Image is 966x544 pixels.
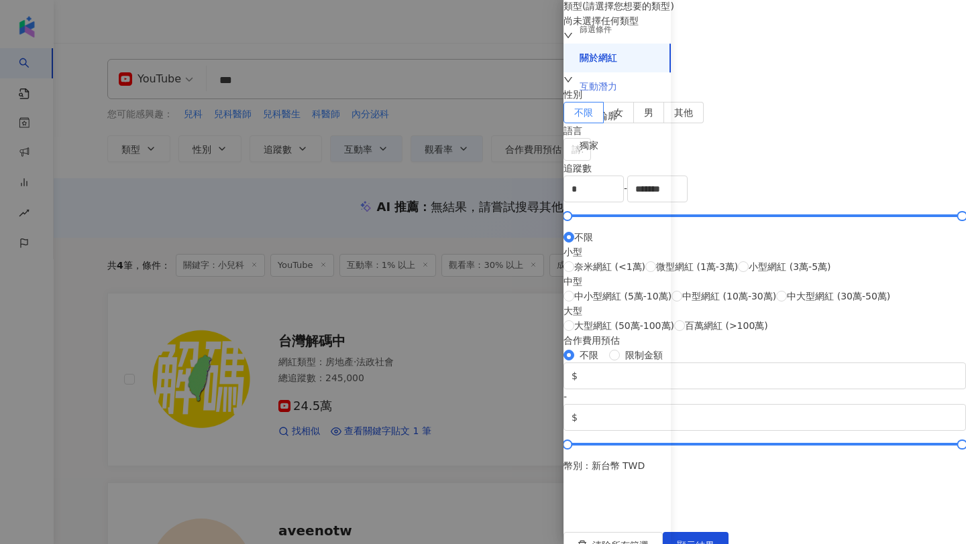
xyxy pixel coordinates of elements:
[563,274,890,289] div: 中型
[563,13,966,28] div: 尚未選擇任何類型
[685,318,768,333] span: 百萬網紅 (>100萬)
[563,43,966,58] div: 國家/地區
[580,52,617,65] div: 關於網紅
[580,24,612,36] div: 篩選條件
[574,107,593,118] span: 不限
[682,289,776,303] span: 中型網紅 (10萬-30萬)
[563,161,966,176] div: 追蹤數
[749,259,830,274] span: 小型網紅 (3萬-5萬)
[563,87,966,102] div: 性別
[563,458,966,473] div: 幣別 : 新台幣 TWD
[580,80,617,94] div: 互動潛力
[563,333,966,348] div: 合作費用預估
[787,289,890,303] span: 中大型網紅 (30萬-50萬)
[674,107,693,118] span: 其他
[580,139,598,153] div: 獨家
[563,245,890,259] div: 小型
[563,303,890,318] div: 大型
[656,259,738,274] span: 微型網紅 (1萬-3萬)
[563,58,966,72] div: 台灣
[563,123,966,138] div: 語言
